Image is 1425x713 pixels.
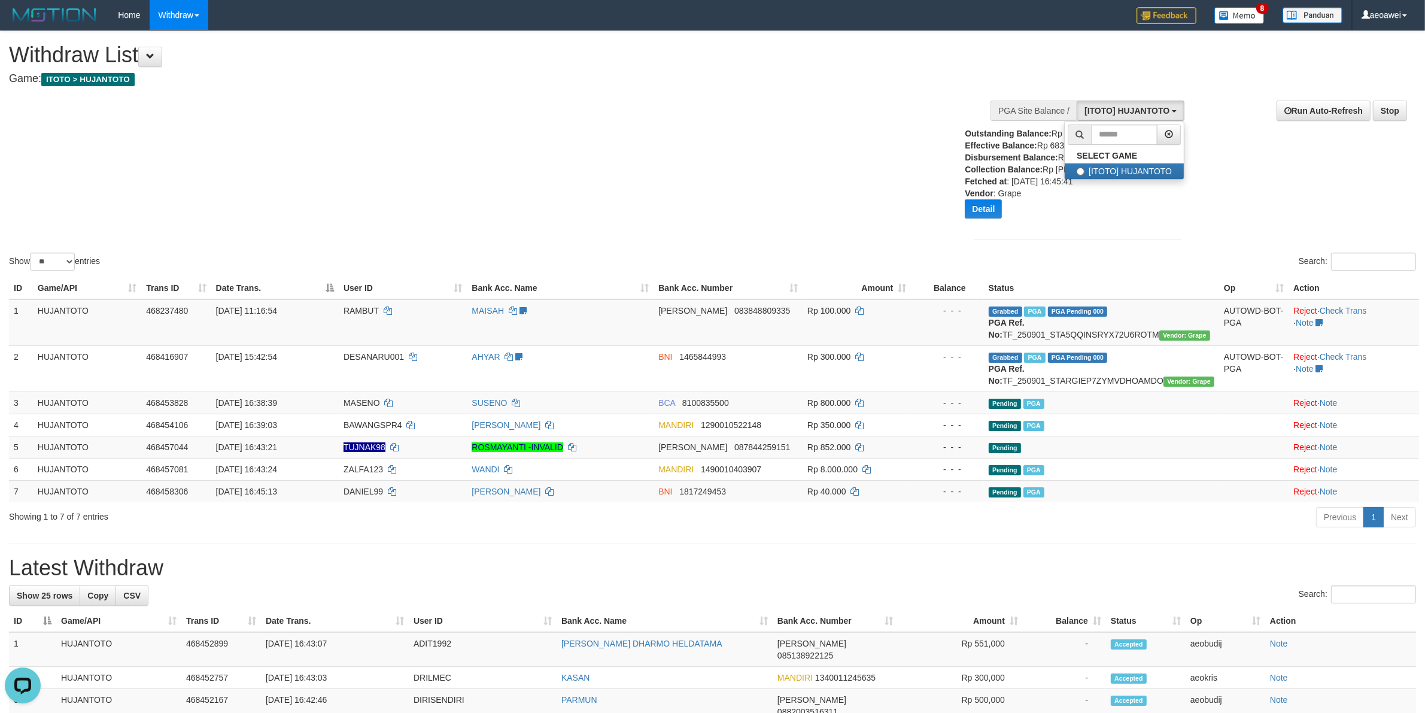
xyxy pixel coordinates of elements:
th: Date Trans.: activate to sort column ascending [261,610,409,632]
th: Status: activate to sort column ascending [1106,610,1186,632]
td: 2 [9,345,33,392]
button: Open LiveChat chat widget [5,5,41,41]
span: Copy 085138922125 to clipboard [777,651,833,660]
span: [PERSON_NAME] [777,639,846,648]
a: SUSENO [472,398,507,408]
a: Check Trans [1320,352,1367,362]
span: BCA [658,398,675,408]
a: [PERSON_NAME] [472,420,540,430]
span: DESANARU001 [344,352,404,362]
a: Reject [1293,352,1317,362]
th: Bank Acc. Number: activate to sort column ascending [654,277,803,299]
span: Pending [989,465,1021,475]
span: 468457081 [146,465,188,474]
td: 1 [9,632,56,667]
span: ITOTO > HUJANTOTO [41,73,135,86]
span: Accepted [1111,639,1147,650]
th: Balance: activate to sort column ascending [1023,610,1106,632]
a: Show 25 rows [9,585,80,606]
a: Reject [1293,398,1317,408]
a: Copy [80,585,116,606]
span: 468453828 [146,398,188,408]
div: - - - [916,419,979,431]
label: Search: [1299,585,1416,603]
div: - - - [916,351,979,363]
div: PGA Site Balance / [990,101,1077,121]
a: PARMUN [561,695,597,705]
span: 468454106 [146,420,188,430]
a: KASAN [561,673,590,682]
span: 468458306 [146,487,188,496]
td: HUJANTOTO [33,299,141,346]
a: Reject [1293,465,1317,474]
span: Marked by aeorizki [1024,353,1045,363]
span: Pending [989,443,1021,453]
td: TF_250901_STARGIEP7ZYMVDHOAMDO [984,345,1219,392]
th: Bank Acc. Name: activate to sort column ascending [557,610,773,632]
a: Run Auto-Refresh [1277,101,1371,121]
td: 6 [9,458,33,480]
select: Showentries [30,253,75,271]
td: AUTOWD-BOT-PGA [1219,299,1289,346]
span: Copy 1465844993 to clipboard [679,352,726,362]
span: [DATE] 16:43:24 [216,465,277,474]
span: Copy [87,591,108,600]
span: MANDIRI [658,465,694,474]
td: ADIT1992 [409,632,557,667]
span: MANDIRI [658,420,694,430]
h1: Latest Withdraw [9,556,1416,580]
b: Effective Balance: [965,141,1037,150]
span: Accepted [1111,673,1147,684]
td: · [1289,458,1419,480]
span: Rp 40.000 [807,487,846,496]
th: User ID: activate to sort column ascending [339,277,467,299]
span: DANIEL99 [344,487,383,496]
h1: Withdraw List [9,43,938,67]
td: 5 [9,436,33,458]
a: Previous [1316,507,1364,527]
span: Marked by aeovivi [1024,307,1045,317]
td: HUJANTOTO [33,392,141,414]
span: Rp 100.000 [807,306,850,315]
b: Outstanding Balance: [965,129,1052,138]
span: [DATE] 16:45:13 [216,487,277,496]
input: Search: [1331,253,1416,271]
td: HUJANTOTO [56,667,181,689]
label: [ITOTO] HUJANTOTO [1065,163,1184,179]
span: Nama rekening ada tanda titik/strip, harap diedit [344,442,385,452]
a: SELECT GAME [1065,148,1184,163]
th: ID: activate to sort column descending [9,610,56,632]
div: - - - [916,486,979,497]
span: Rp 350.000 [807,420,850,430]
b: PGA Ref. No: [989,364,1025,386]
h4: Game: [9,73,938,85]
th: Amount: activate to sort column ascending [803,277,911,299]
a: Note [1270,673,1288,682]
span: [DATE] 16:39:03 [216,420,277,430]
b: Disbursement Balance: [965,153,1058,162]
td: HUJANTOTO [56,632,181,667]
th: Action [1265,610,1416,632]
div: - - - [916,463,979,475]
span: Vendor URL: https://settle31.1velocity.biz [1159,330,1210,341]
span: [PERSON_NAME] [777,695,846,705]
span: [DATE] 15:42:54 [216,352,277,362]
th: Bank Acc. Name: activate to sort column ascending [467,277,654,299]
span: MANDIRI [777,673,813,682]
span: MASENO [344,398,380,408]
a: Next [1383,507,1416,527]
span: ZALFA123 [344,465,383,474]
span: 468416907 [146,352,188,362]
span: Marked by aeokris [1023,465,1044,475]
label: Show entries [9,253,100,271]
a: Note [1296,318,1314,327]
th: Bank Acc. Number: activate to sort column ascending [773,610,898,632]
span: Marked by aeokris [1023,487,1044,497]
span: Marked by aeorizki [1023,399,1044,409]
td: [DATE] 16:43:07 [261,632,409,667]
td: HUJANTOTO [33,436,141,458]
span: [ITOTO] HUJANTOTO [1084,106,1169,116]
div: Rp 2.944.646.367,00 Rp 683.499.745,00 Rp 51.387.000,00 Rp [PHONE_NUMBER],00 : [DATE] 16:45:41 : G... [965,128,1153,227]
td: - [1023,667,1106,689]
th: Trans ID: activate to sort column ascending [181,610,261,632]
